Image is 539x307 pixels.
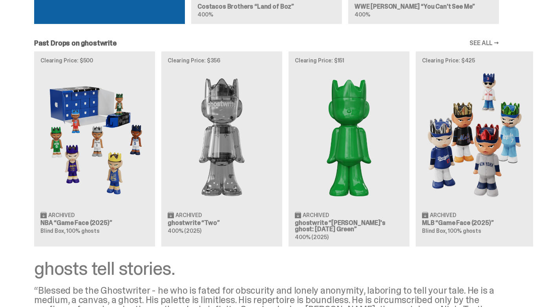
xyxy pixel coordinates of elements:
[197,4,336,10] h3: Costacos Brothers “Land of Boz”
[422,227,447,234] span: Blind Box,
[354,4,493,10] h3: WWE [PERSON_NAME] “You Can't See Me”
[354,11,370,18] span: 400%
[422,220,530,226] h3: MLB “Game Face (2025)”
[295,234,328,241] span: 400% (2025)
[422,69,530,205] img: Game Face (2025)
[422,58,530,63] p: Clearing Price: $425
[175,212,202,218] span: Archived
[168,227,201,234] span: 400% (2025)
[295,69,403,205] img: Schrödinger's ghost: Sunday Green
[168,69,276,205] img: Two
[168,220,276,226] h3: ghostwrite “Two”
[40,69,149,205] img: Game Face (2025)
[295,220,403,232] h3: ghostwrite “[PERSON_NAME]'s ghost: [DATE] Green”
[168,58,276,63] p: Clearing Price: $356
[66,227,99,234] span: 100% ghosts
[34,51,155,246] a: Clearing Price: $500 Game Face (2025) Archived
[289,51,409,246] a: Clearing Price: $151 Schrödinger's ghost: Sunday Green Archived
[48,212,75,218] span: Archived
[295,58,403,63] p: Clearing Price: $151
[40,227,66,234] span: Blind Box,
[470,40,499,46] a: SEE ALL →
[303,212,329,218] span: Archived
[40,220,149,226] h3: NBA “Game Face (2025)”
[197,11,213,18] span: 400%
[40,58,149,63] p: Clearing Price: $500
[430,212,456,218] span: Archived
[416,51,537,246] a: Clearing Price: $425 Game Face (2025) Archived
[34,40,117,47] h2: Past Drops on ghostwrite
[34,259,499,278] div: ghosts tell stories.
[448,227,481,234] span: 100% ghosts
[161,51,282,246] a: Clearing Price: $356 Two Archived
